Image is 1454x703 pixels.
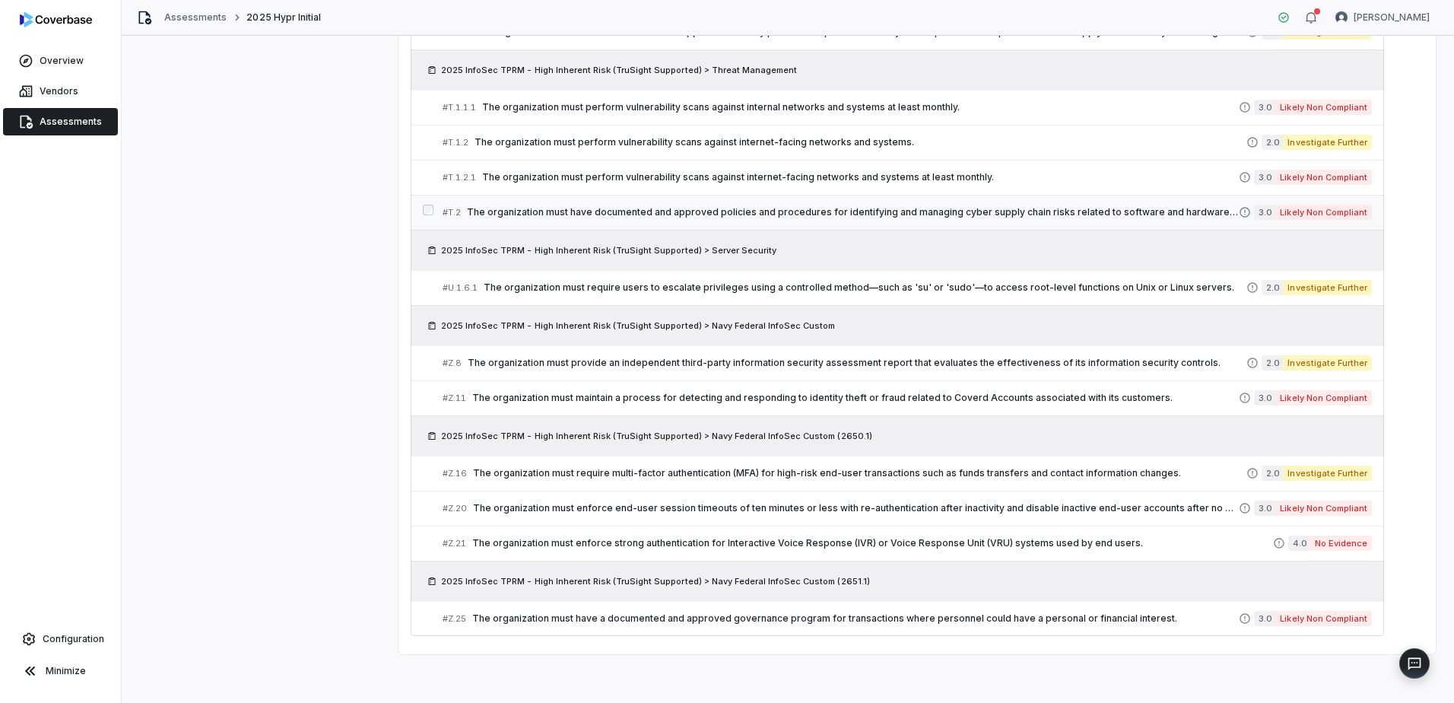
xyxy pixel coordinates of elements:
span: Likely Non Compliant [1275,611,1372,626]
span: Likely Non Compliant [1275,170,1372,185]
span: 2.0 [1262,280,1283,295]
button: Minimize [6,656,115,686]
span: The organization must require users to escalate privileges using a controlled method—such as 'su'... [484,282,1246,294]
span: The organization must require multi-factor authentication (MFA) for high-risk end-user transactio... [473,467,1246,479]
span: The organization must enforce strong authentication for Interactive Voice Response (IVR) or Voice... [472,537,1273,549]
span: Investigate Further [1283,135,1372,150]
span: 2025 InfoSec TPRM - High Inherent Risk (TruSight Supported) > Navy Federal InfoSec Custom (2650.1) [441,430,872,442]
span: 3.0 [1254,205,1275,220]
a: #T.1.2.1The organization must perform vulnerability scans against internet-facing networks and sy... [443,161,1372,195]
span: 3.0 [1254,170,1275,185]
span: # T.1.2.1 [443,172,476,183]
a: #Z.8The organization must provide an independent third-party information security assessment repo... [443,346,1372,380]
span: 2.0 [1262,135,1283,150]
span: Likely Non Compliant [1275,390,1372,406]
span: # U.1.6.1 [443,282,478,294]
a: #Z.20The organization must enforce end-user session timeouts of ten minutes or less with re-authe... [443,491,1372,526]
span: # Z.20 [443,503,467,514]
span: No Evidence [1310,536,1372,551]
span: 2025 InfoSec TPRM - High Inherent Risk (TruSight Supported) > Threat Management [441,64,797,76]
span: 3.0 [1254,100,1275,115]
span: The organization must perform vulnerability scans against internal networks and systems at least ... [482,101,1239,113]
a: #Z.25The organization must have a documented and approved governance program for transactions whe... [443,602,1372,636]
span: # T.2 [443,207,461,218]
span: [PERSON_NAME] [1354,11,1430,24]
a: #U.1.6.1The organization must require users to escalate privileges using a controlled method—such... [443,271,1372,305]
a: #T.2The organization must have documented and approved policies and procedures for identifying an... [443,196,1372,230]
span: # Z.21 [443,538,466,549]
span: 3.0 [1254,390,1275,406]
span: 2025 InfoSec TPRM - High Inherent Risk (TruSight Supported) > Server Security [441,244,776,256]
img: Madison Hull avatar [1335,11,1348,24]
a: Overview [3,47,118,75]
span: 4.0 [1288,536,1310,551]
a: #T.1.2The organization must perform vulnerability scans against internet-facing networks and syst... [443,126,1372,160]
a: #Z.21The organization must enforce strong authentication for Interactive Voice Response (IVR) or ... [443,526,1372,561]
span: Minimize [46,665,86,677]
span: The organization must perform vulnerability scans against internet-facing networks and systems at... [482,171,1239,183]
span: The organization must maintain a process for detecting and responding to identity theft or fraud ... [472,392,1239,404]
span: The organization must provide an independent third-party information security assessment report t... [468,357,1246,369]
span: # Z.16 [443,468,467,479]
span: # Z.8 [443,358,462,369]
span: Investigate Further [1283,466,1372,481]
span: Likely Non Compliant [1275,501,1372,516]
a: Vendors [3,78,118,105]
a: Assessments [164,11,227,24]
button: Madison Hull avatar[PERSON_NAME] [1326,6,1439,29]
span: Overview [40,55,84,67]
span: # Z.11 [443,393,466,404]
span: Vendors [40,85,78,97]
span: The organization must have a documented and approved governance program for transactions where pe... [472,612,1239,625]
span: Assessments [40,116,102,128]
span: # T.1.1.1 [443,102,476,113]
span: 2025 InfoSec TPRM - High Inherent Risk (TruSight Supported) > Navy Federal InfoSec Custom (2651.1) [441,575,870,587]
span: # Z.25 [443,613,466,625]
span: 3.0 [1254,501,1275,516]
span: 3.0 [1254,611,1275,626]
span: Configuration [43,633,104,645]
a: #Z.16The organization must require multi-factor authentication (MFA) for high-risk end-user trans... [443,456,1372,491]
span: Investigate Further [1283,355,1372,371]
a: #T.1.1.1The organization must perform vulnerability scans against internal networks and systems a... [443,91,1372,125]
a: Assessments [3,108,118,135]
span: The organization must perform vulnerability scans against internet-facing networks and systems. [475,136,1246,148]
span: 2025 InfoSec TPRM - High Inherent Risk (TruSight Supported) > Navy Federal InfoSec Custom [441,320,835,332]
a: Configuration [6,625,115,653]
span: Investigate Further [1283,280,1372,295]
span: Likely Non Compliant [1275,205,1372,220]
a: #Z.11The organization must maintain a process for detecting and responding to identity theft or f... [443,381,1372,415]
span: 2.0 [1262,355,1283,371]
span: 2025 Hypr Initial [246,11,321,24]
span: The organization must enforce end-user session timeouts of ten minutes or less with re-authentica... [473,502,1239,514]
span: # T.1.2 [443,137,468,148]
span: 2.0 [1262,466,1283,481]
img: logo-D7KZi-bG.svg [20,12,92,27]
span: Likely Non Compliant [1275,100,1372,115]
span: The organization must have documented and approved policies and procedures for identifying and ma... [467,206,1239,218]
